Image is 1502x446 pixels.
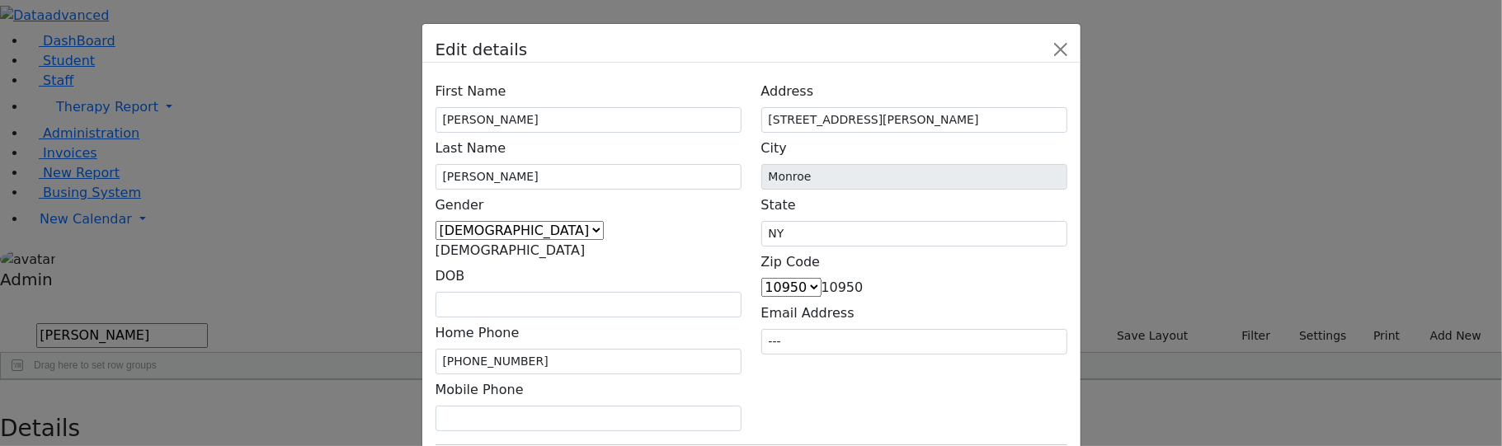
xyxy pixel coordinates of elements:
label: First Name [436,76,506,107]
label: Mobile Phone [436,374,524,406]
label: Email Address [761,298,855,329]
h5: Edit details [436,37,528,62]
span: 10950 [822,279,864,295]
label: Zip Code [761,246,821,278]
label: State [761,190,796,221]
input: Enter a location [761,107,1067,133]
label: DOB [436,261,465,292]
span: Female [436,242,586,258]
button: Close [1048,36,1074,63]
label: Home Phone [436,317,520,349]
label: City [761,133,787,164]
label: Gender [436,190,484,221]
label: Last Name [436,133,506,164]
label: Address [761,76,814,107]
